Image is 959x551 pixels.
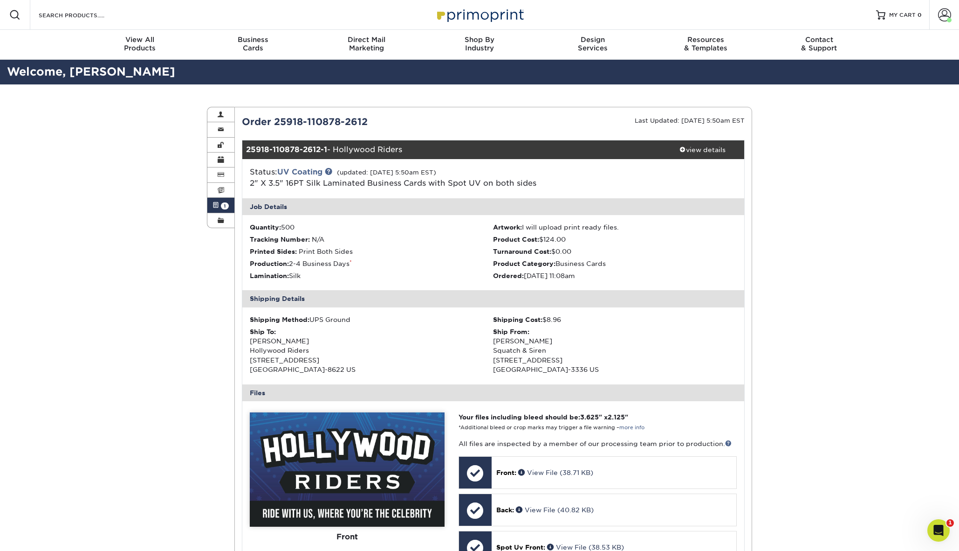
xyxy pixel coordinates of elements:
[493,271,737,280] li: [DATE] 11:08am
[649,30,762,60] a: Resources& Templates
[493,272,524,279] strong: Ordered:
[493,259,737,268] li: Business Cards
[547,544,624,551] a: View File (38.53 KB)
[337,169,436,176] small: (updated: [DATE] 5:50am EST)
[496,506,514,514] span: Back:
[250,328,276,335] strong: Ship To:
[493,235,737,244] li: $124.00
[246,145,327,154] strong: 25918-110878-2612-1
[250,223,281,231] strong: Quantity:
[496,469,516,476] span: Front:
[493,328,529,335] strong: Ship From:
[762,30,876,60] a: Contact& Support
[250,527,445,547] div: Front
[242,290,745,307] div: Shipping Details
[516,506,594,514] a: View File (40.82 KB)
[536,35,649,52] div: Services
[635,117,745,124] small: Last Updated: [DATE] 5:50am EST
[889,11,916,19] span: MY CART
[250,316,309,323] strong: Shipping Method:
[493,248,551,255] strong: Turnaround Cost:
[83,30,197,60] a: View AllProducts
[250,248,297,255] strong: Printed Sides:
[649,35,762,44] span: Resources
[299,248,353,255] span: Print Both Sides
[250,271,493,280] li: Silk
[423,35,536,44] span: Shop By
[493,315,737,324] div: $8.96
[493,316,542,323] strong: Shipping Cost:
[496,544,545,551] span: Spot Uv Front:
[207,198,234,213] a: 1
[493,260,555,267] strong: Product Category:
[250,236,310,243] strong: Tracking Number:
[423,30,536,60] a: Shop ByIndustry
[608,413,625,421] span: 2.125
[927,519,950,542] iframe: Intercom live chat
[518,469,593,476] a: View File (38.71 KB)
[918,12,922,18] span: 0
[250,223,493,232] li: 500
[423,35,536,52] div: Industry
[493,236,539,243] strong: Product Cost:
[762,35,876,52] div: & Support
[250,260,289,267] strong: Production:
[312,236,324,243] span: N/A
[649,35,762,52] div: & Templates
[493,223,522,231] strong: Artwork:
[660,140,744,159] a: view details
[310,35,423,44] span: Direct Mail
[536,35,649,44] span: Design
[83,35,197,52] div: Products
[250,315,493,324] div: UPS Ground
[83,35,197,44] span: View All
[493,247,737,256] li: $0.00
[762,35,876,44] span: Contact
[243,167,577,189] div: Status:
[459,439,737,448] p: All files are inspected by a member of our processing team prior to production.
[946,519,954,527] span: 1
[459,425,644,431] small: *Additional bleed or crop marks may trigger a file warning –
[459,413,628,421] strong: Your files including bleed should be: " x "
[493,327,737,375] div: [PERSON_NAME] Squatch & Siren [STREET_ADDRESS] [GEOGRAPHIC_DATA]-3336 US
[242,198,745,215] div: Job Details
[536,30,649,60] a: DesignServices
[310,35,423,52] div: Marketing
[197,35,310,52] div: Cards
[235,115,493,129] div: Order 25918-110878-2612
[250,272,289,279] strong: Lamination:
[221,202,229,209] span: 1
[250,327,493,375] div: [PERSON_NAME] Hollywood Riders [STREET_ADDRESS] [GEOGRAPHIC_DATA]-8622 US
[619,425,644,431] a: more info
[250,179,536,188] a: 2" X 3.5" 16PT Silk Laminated Business Cards with Spot UV on both sides
[580,413,599,421] span: 3.625
[250,259,493,268] li: 2-4 Business Days
[197,30,310,60] a: BusinessCards
[197,35,310,44] span: Business
[38,9,129,21] input: SEARCH PRODUCTS.....
[493,223,737,232] li: I will upload print ready files.
[660,145,744,154] div: view details
[433,5,526,25] img: Primoprint
[242,384,745,401] div: Files
[277,167,322,176] a: UV Coating
[242,140,661,159] div: - Hollywood Riders
[310,30,423,60] a: Direct MailMarketing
